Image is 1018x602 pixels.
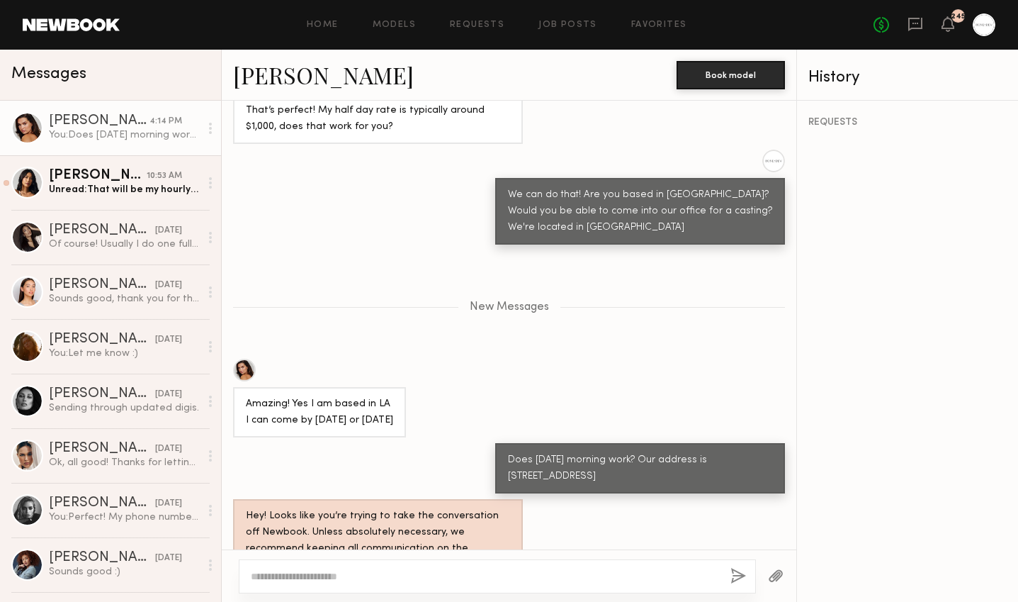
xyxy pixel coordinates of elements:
div: [DATE] [155,497,182,511]
div: [DATE] [155,224,182,238]
a: Home [307,21,339,30]
span: New Messages [470,301,549,313]
div: We can do that! Are you based in [GEOGRAPHIC_DATA]? Would you be able to come into our office for... [508,187,772,236]
a: Models [373,21,416,30]
div: Sounds good :) [49,565,200,579]
div: [DATE] [155,333,182,347]
div: [DATE] [155,388,182,401]
div: You: Perfect! My phone number is [PHONE_NUMBER] if you have any issue finding us. Thank you! xx [49,511,200,524]
a: Favorites [631,21,687,30]
div: [PERSON_NAME] [49,551,155,565]
div: Hey! Looks like you’re trying to take the conversation off Newbook. Unless absolutely necessary, ... [246,508,510,574]
div: Unread: That will be my hourly rate, but open to negotiation [49,183,200,196]
a: Book model [677,68,785,80]
div: [DATE] [155,442,182,456]
div: Ok, all good! Thanks for letting me know. [49,456,200,469]
div: Amazing! Yes I am based in LA I can come by [DATE] or [DATE] [246,396,393,429]
div: Does [DATE] morning work? Our address is [STREET_ADDRESS] [508,452,772,485]
div: 245 [951,13,966,21]
div: Sounds good, thank you for the update! [49,292,200,306]
div: [PERSON_NAME] [49,278,155,292]
div: [DATE] [155,279,182,292]
div: [PERSON_NAME] [49,387,155,401]
div: Of course! Usually I do one full edited video, along with raw footage, and a couple of pictures b... [49,238,200,251]
div: [PERSON_NAME] [49,333,155,347]
div: Sending through updated digis. [49,401,200,415]
div: REQUESTS [808,118,1007,128]
a: Requests [450,21,504,30]
div: [PERSON_NAME] [49,169,147,183]
span: Messages [11,66,86,82]
div: [PERSON_NAME] [49,496,155,511]
div: You: Let me know :) [49,347,200,360]
a: [PERSON_NAME] [233,60,414,90]
div: History [808,69,1007,86]
div: You: Does [DATE] morning work? Our address is [STREET_ADDRESS] [49,128,200,142]
button: Book model [677,61,785,89]
div: [DATE] [155,552,182,565]
div: [PERSON_NAME] [49,114,149,128]
div: [PERSON_NAME] [49,223,155,238]
a: Job Posts [538,21,597,30]
div: That’s perfect! My half day rate is typically around $1,000, does that work for you? [246,103,510,135]
div: 4:14 PM [149,115,182,128]
div: [PERSON_NAME] [49,442,155,456]
div: 10:53 AM [147,169,182,183]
